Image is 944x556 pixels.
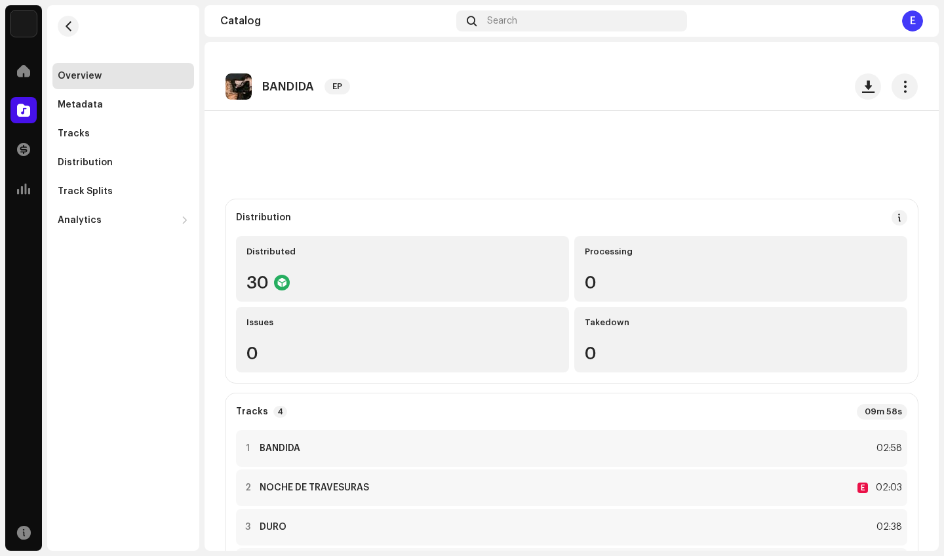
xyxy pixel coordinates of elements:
[260,483,369,493] strong: NOCHE DE TRAVESURAS
[226,73,252,100] img: 3073d181-a389-4738-8279-d986c094e262
[58,71,102,81] div: Overview
[585,247,897,257] div: Processing
[857,483,868,493] div: E
[902,10,923,31] div: E
[52,149,194,176] re-m-nav-item: Distribution
[246,317,559,328] div: Issues
[324,79,350,94] span: EP
[873,480,902,496] div: 02:03
[246,247,559,257] div: Distributed
[58,157,113,168] div: Distribution
[873,441,902,456] div: 02:58
[260,443,300,454] strong: BANDIDA
[262,80,314,94] p: BANDIDA
[236,212,291,223] div: Distribution
[52,207,194,233] re-m-nav-dropdown: Analytics
[873,519,902,535] div: 02:38
[10,10,37,37] img: 297a105e-aa6c-4183-9ff4-27133c00f2e2
[260,522,286,532] strong: DURO
[52,121,194,147] re-m-nav-item: Tracks
[273,406,287,418] p-badge: 4
[52,63,194,89] re-m-nav-item: Overview
[857,404,907,420] div: 09m 58s
[487,16,517,26] span: Search
[58,215,102,226] div: Analytics
[52,92,194,118] re-m-nav-item: Metadata
[236,407,268,417] strong: Tracks
[220,16,451,26] div: Catalog
[52,178,194,205] re-m-nav-item: Track Splits
[585,317,897,328] div: Takedown
[58,129,90,139] div: Tracks
[58,186,113,197] div: Track Splits
[58,100,103,110] div: Metadata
